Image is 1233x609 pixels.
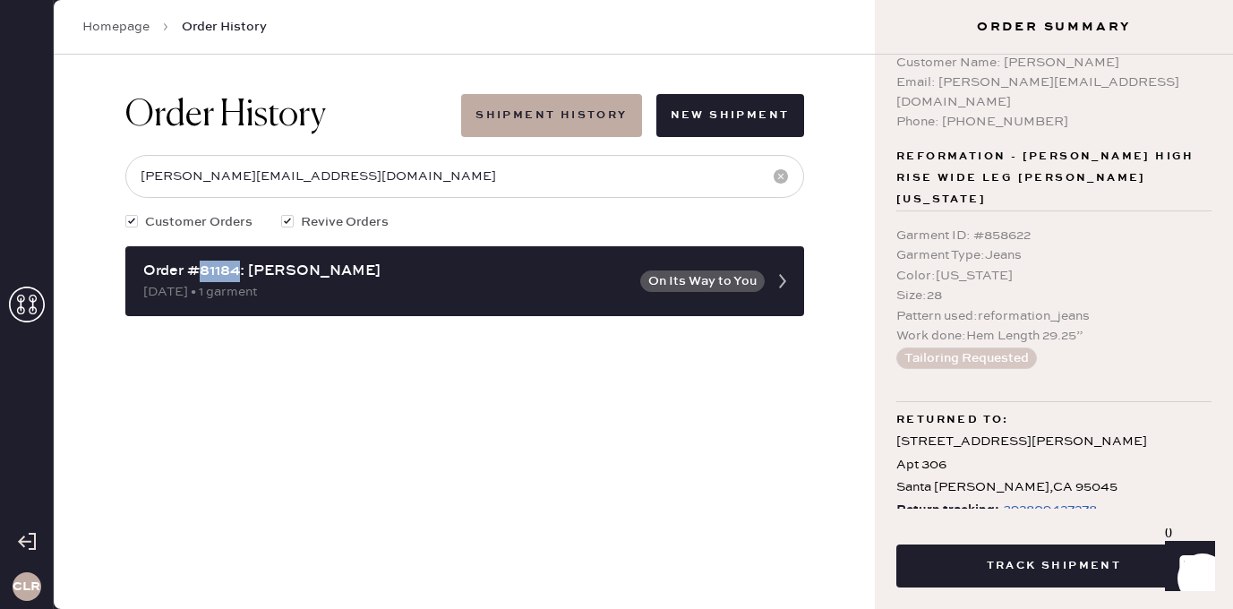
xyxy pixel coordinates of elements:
div: https://www.fedex.com/apps/fedextrack/?tracknumbers=392809427278&cntry_code=US [1003,499,1097,520]
div: [STREET_ADDRESS][PERSON_NAME] Apt 306 Santa [PERSON_NAME] , CA 95045 [896,431,1212,499]
div: Order #81184: [PERSON_NAME] [143,261,629,282]
span: Customer Orders [145,212,253,232]
div: Color : [US_STATE] [896,266,1212,286]
h3: Order Summary [875,18,1233,36]
div: Pattern used : reformation_jeans [896,306,1212,326]
div: Size : 28 [896,286,1212,305]
div: Phone: [PHONE_NUMBER] [896,112,1212,132]
span: Order History [182,18,267,36]
a: Track Shipment [896,556,1212,573]
h1: Order History [125,94,326,137]
div: Garment ID : # 858622 [896,226,1212,245]
iframe: Front Chat [1148,528,1225,605]
a: 392809427278 [999,499,1097,521]
span: Revive Orders [301,212,389,232]
button: Shipment History [461,94,641,137]
div: Work done : Hem Length 29.25” [896,326,1212,346]
h3: CLR [13,580,40,593]
div: [DATE] • 1 garment [143,282,629,302]
span: Return tracking: [896,499,999,521]
button: Tailoring Requested [896,347,1037,369]
button: On Its Way to You [640,270,765,292]
a: Homepage [82,18,150,36]
div: Email: [PERSON_NAME][EMAIL_ADDRESS][DOMAIN_NAME] [896,73,1212,112]
button: New Shipment [656,94,804,137]
span: Reformation - [PERSON_NAME] High Rise Wide Leg [PERSON_NAME] [US_STATE] [896,146,1212,210]
div: Garment Type : Jeans [896,245,1212,265]
button: Track Shipment [896,545,1212,588]
span: Returned to: [896,409,1009,431]
div: Customer Name: [PERSON_NAME] [896,53,1212,73]
input: Search by order number, customer name, email or phone number [125,155,804,198]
